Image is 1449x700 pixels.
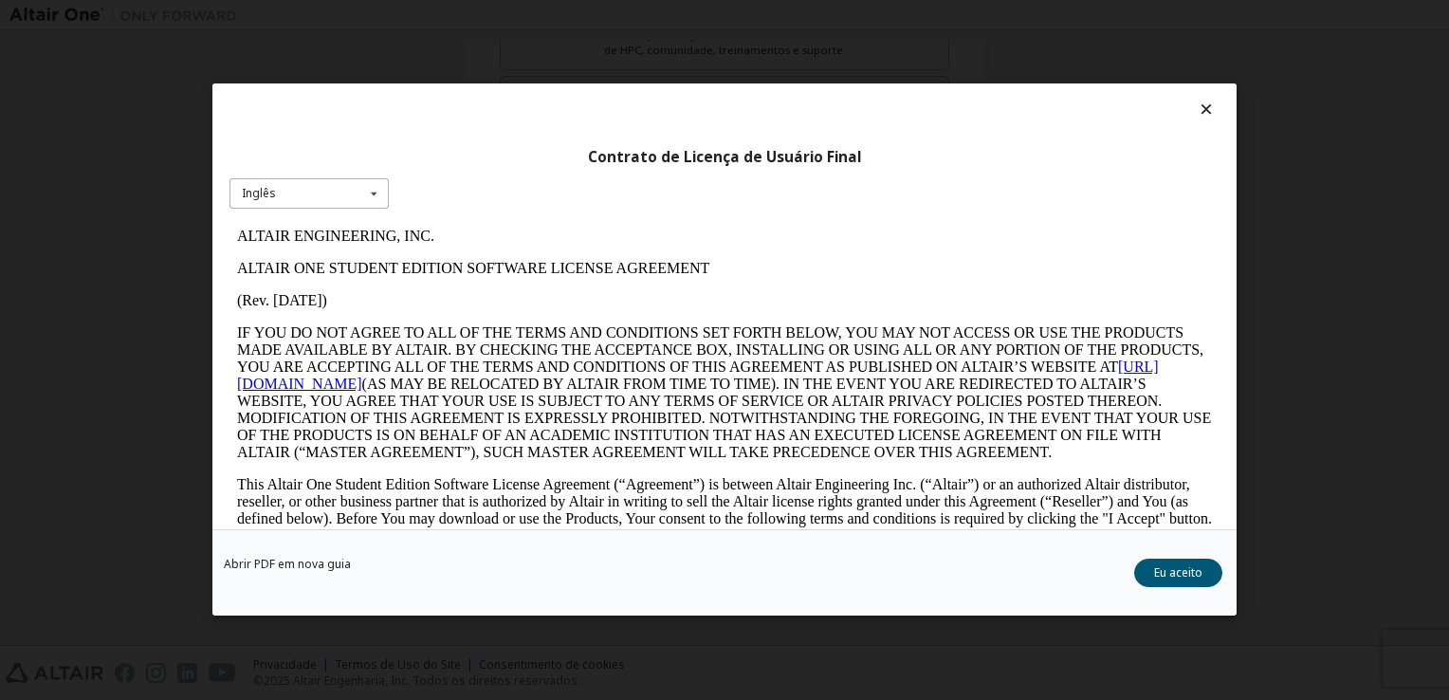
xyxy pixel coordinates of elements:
[229,148,1220,167] div: Contrato de Licença de Usuário Final
[8,8,982,25] p: ALTAIR ENGINEERING, INC.
[224,560,351,571] a: Abrir PDF em nova guia
[1134,560,1222,588] button: Eu aceito
[242,188,276,199] div: Inglês
[8,72,982,89] p: (Rev. [DATE])
[8,138,929,172] a: [URL][DOMAIN_NAME]
[8,40,982,57] p: ALTAIR ONE STUDENT EDITION SOFTWARE LICENSE AGREEMENT
[8,104,982,241] p: IF YOU DO NOT AGREE TO ALL OF THE TERMS AND CONDITIONS SET FORTH BELOW, YOU MAY NOT ACCESS OR USE...
[8,256,982,324] p: This Altair One Student Edition Software License Agreement (“Agreement”) is between Altair Engine...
